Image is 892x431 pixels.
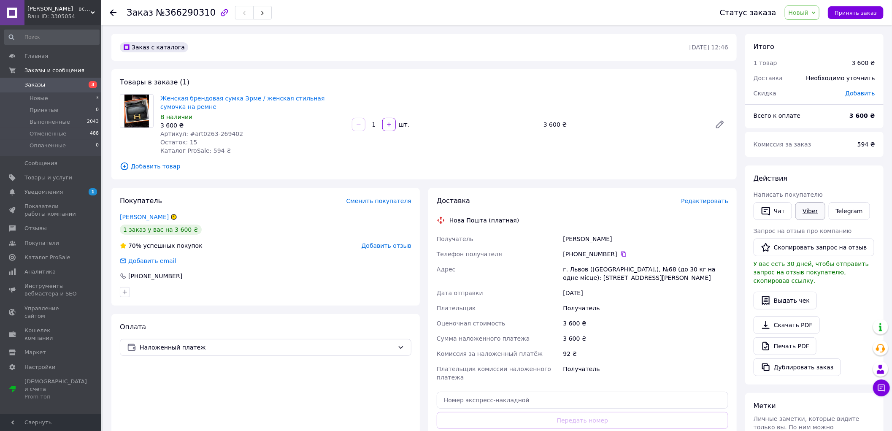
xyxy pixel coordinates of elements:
div: Получатель [562,361,730,385]
div: 3 600 ₴ [562,316,730,331]
span: Маркет [24,349,46,356]
span: Заказы [24,81,45,89]
a: Женская брендовая сумка Эрме / женская стильная сумочка на ремне [160,95,324,110]
a: Редактировать [711,116,728,133]
span: [DEMOGRAPHIC_DATA] и счета [24,378,87,401]
span: Инструменты вебмастера и SEO [24,282,78,298]
span: Покупатель [120,197,162,205]
img: Женская брендовая сумка Эрме / женская стильная сумочка на ремне [124,95,149,127]
div: Нова Пошта (платная) [447,216,521,225]
span: Адрес [437,266,455,273]
span: Заказы и сообщения [24,67,84,74]
span: 3 [89,81,97,88]
span: Оценочная стоимость [437,320,505,327]
span: Плательщик комиссии наложенного платежа [437,366,551,381]
div: успешных покупок [120,241,203,250]
input: Номер экспресс-накладной [437,392,728,409]
span: Сообщения [24,160,57,167]
span: В наличии [160,114,192,120]
div: [PHONE_NUMBER] [127,272,183,280]
span: Аналитика [24,268,56,276]
span: Выполненные [30,118,70,126]
div: Получатель [562,301,730,316]
span: ПЕЧКИН - всё, что вам нужно! [27,5,91,13]
span: Новые [30,95,48,102]
span: 1 товар [754,60,777,66]
span: Уведомления [24,188,63,196]
div: Добавить email [127,257,177,265]
span: Новый [789,9,809,16]
div: 3 600 ₴ [540,119,708,130]
span: Отмененные [30,130,66,138]
div: г. Львов ([GEOGRAPHIC_DATA].), №68 (до 30 кг на одне місце): [STREET_ADDRESS][PERSON_NAME] [562,262,730,285]
button: Принять заказ [828,6,884,19]
div: Вернуться назад [110,8,116,17]
a: Telegram [829,202,870,220]
span: Принятые [30,106,59,114]
span: 0 [96,106,99,114]
div: 3 600 ₴ [852,59,875,67]
button: Выдать чек [754,292,817,309]
span: Каталог ProSale [24,254,70,261]
span: Добавить товар [120,162,728,171]
span: 0 [96,142,99,149]
button: Дублировать заказ [754,358,841,376]
span: Всего к оплате [754,112,800,119]
span: Отзывы [24,225,47,232]
span: Редактировать [681,198,728,204]
b: 3 600 ₴ [849,112,875,119]
span: Добавить отзыв [362,242,411,249]
span: Каталог ProSale: 594 ₴ [160,147,231,154]
span: Дата отправки [437,290,483,296]
span: Комиссия за заказ [754,141,811,148]
span: Артикул: #art0263-269402 [160,130,243,137]
span: Принять заказ [835,10,877,16]
button: Скопировать запрос на отзыв [754,239,874,256]
span: Сумма наложенного платежа [437,335,530,342]
button: Чат [754,202,792,220]
span: Запрос на отзыв про компанию [754,228,852,234]
a: [PERSON_NAME] [120,214,169,220]
a: Печать PDF [754,337,816,355]
div: [PERSON_NAME] [562,231,730,247]
span: Получатель [437,236,473,242]
span: Кошелек компании [24,327,78,342]
div: шт. [397,120,410,129]
span: Скидка [754,90,776,97]
div: [PHONE_NUMBER] [563,250,728,258]
time: [DATE] 12:46 [689,44,728,51]
div: 3 600 ₴ [160,121,345,130]
span: Наложенный платеж [140,343,394,352]
input: Поиск [4,30,100,45]
div: Ваш ID: 3305054 [27,13,101,20]
span: Добавить [846,90,875,97]
span: Действия [754,174,787,182]
span: Товары и услуги [24,174,72,182]
div: [DATE] [562,285,730,301]
span: Комиссия за наложенный платёж [437,350,543,357]
div: Prom топ [24,393,87,401]
span: У вас есть 30 дней, чтобы отправить запрос на отзыв покупателю, скопировав ссылку. [754,260,869,284]
span: Настройки [24,363,55,371]
span: 488 [90,130,99,138]
span: Итого [754,43,774,51]
span: Доставка [437,197,470,205]
span: Товары в заказе (1) [120,78,189,86]
span: №366290310 [156,8,216,18]
span: 1 [89,188,97,195]
span: Оплаченные [30,142,66,149]
span: Оплата [120,323,146,331]
span: Сменить покупателя [346,198,411,204]
span: Плательщик [437,305,476,312]
span: Написать покупателю [754,191,823,198]
div: 1 заказ у вас на 3 600 ₴ [120,225,202,235]
div: Добавить email [119,257,177,265]
div: 3 600 ₴ [562,331,730,346]
div: Необходимо уточнить [801,69,880,87]
a: Скачать PDF [754,316,820,334]
span: Телефон получателя [437,251,502,258]
span: Управление сайтом [24,305,78,320]
span: Заказ [127,8,153,18]
button: Чат с покупателем [873,379,890,396]
div: Статус заказа [720,8,776,17]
